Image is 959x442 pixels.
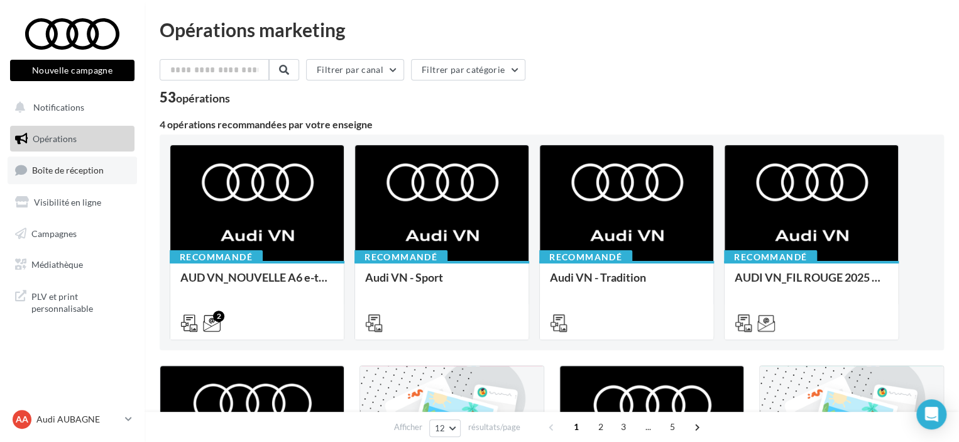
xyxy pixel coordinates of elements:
[31,259,83,270] span: Médiathèque
[8,251,137,278] a: Médiathèque
[160,91,230,104] div: 53
[160,20,944,39] div: Opérations marketing
[36,413,120,426] p: Audi AUBAGNE
[591,417,611,437] span: 2
[8,221,137,247] a: Campagnes
[8,94,132,121] button: Notifications
[365,271,518,296] div: Audi VN - Sport
[34,197,101,207] span: Visibilité en ligne
[435,423,446,433] span: 12
[566,417,586,437] span: 1
[10,60,134,81] button: Nouvelle campagne
[10,407,134,431] a: AA Audi AUBAGNE
[8,189,137,216] a: Visibilité en ligne
[8,157,137,184] a: Boîte de réception
[613,417,633,437] span: 3
[33,133,77,144] span: Opérations
[735,271,888,296] div: AUDI VN_FIL ROUGE 2025 - A1, Q2, Q3, Q5 et Q4 e-tron
[662,417,682,437] span: 5
[8,126,137,152] a: Opérations
[394,421,422,433] span: Afficher
[33,102,84,113] span: Notifications
[306,59,404,80] button: Filtrer par canal
[176,92,230,104] div: opérations
[638,417,658,437] span: ...
[550,271,703,296] div: Audi VN - Tradition
[354,250,447,264] div: Recommandé
[724,250,817,264] div: Recommandé
[539,250,632,264] div: Recommandé
[411,59,525,80] button: Filtrer par catégorie
[213,311,224,322] div: 2
[16,413,28,426] span: AA
[180,271,334,296] div: AUD VN_NOUVELLE A6 e-tron
[916,399,946,429] div: Open Intercom Messenger
[31,228,77,238] span: Campagnes
[31,288,129,315] span: PLV et print personnalisable
[32,165,104,175] span: Boîte de réception
[8,283,137,320] a: PLV et print personnalisable
[468,421,520,433] span: résultats/page
[170,250,263,264] div: Recommandé
[429,419,461,437] button: 12
[160,119,944,130] div: 4 opérations recommandées par votre enseigne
